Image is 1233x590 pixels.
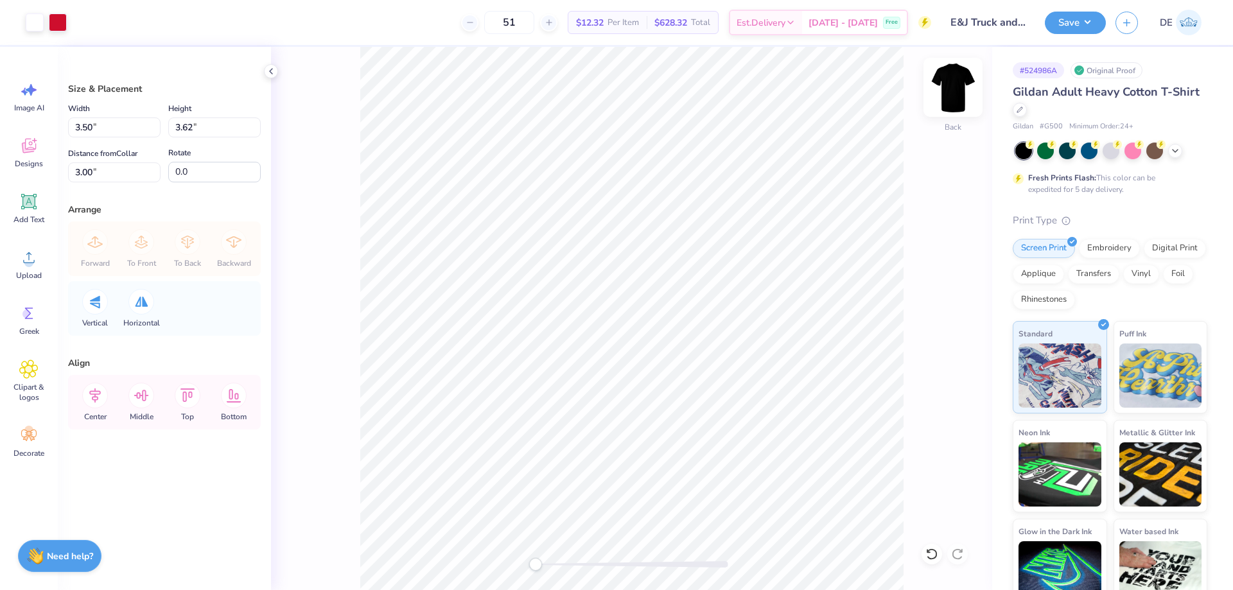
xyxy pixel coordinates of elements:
span: Upload [16,270,42,281]
span: [DATE] - [DATE] [809,16,878,30]
div: Applique [1013,265,1064,284]
span: $12.32 [576,16,604,30]
span: DE [1160,15,1173,30]
span: # G500 [1040,121,1063,132]
div: Screen Print [1013,239,1075,258]
span: Glow in the Dark Ink [1019,525,1092,538]
span: Metallic & Glitter Ink [1119,426,1195,439]
span: Neon Ink [1019,426,1050,439]
span: Top [181,412,194,422]
strong: Need help? [47,550,93,562]
div: Accessibility label [529,558,542,571]
label: Height [168,101,191,116]
span: Est. Delivery [737,16,785,30]
span: Add Text [13,214,44,225]
span: Per Item [608,16,639,30]
div: Embroidery [1079,239,1140,258]
span: Standard [1019,327,1053,340]
img: Standard [1019,343,1101,408]
span: Minimum Order: 24 + [1069,121,1133,132]
div: Rhinestones [1013,290,1075,309]
label: Rotate [168,145,191,161]
div: Original Proof [1071,62,1142,78]
a: DE [1154,10,1207,35]
div: Arrange [68,203,261,216]
div: # 524986A [1013,62,1064,78]
span: Bottom [221,412,247,422]
span: Center [84,412,107,422]
span: Clipart & logos [8,382,50,403]
span: Gildan [1013,121,1033,132]
span: Gildan Adult Heavy Cotton T-Shirt [1013,84,1200,100]
div: Print Type [1013,213,1207,228]
span: Designs [15,159,43,169]
label: Width [68,101,90,116]
img: Puff Ink [1119,343,1202,408]
img: Djian Evardoni [1176,10,1202,35]
input: Untitled Design [941,10,1035,35]
div: Size & Placement [68,82,261,96]
span: Free [886,18,898,27]
div: Digital Print [1144,239,1206,258]
span: Vertical [82,318,108,328]
div: Vinyl [1123,265,1159,284]
img: Metallic & Glitter Ink [1119,442,1202,507]
span: Horizontal [123,318,160,328]
span: Middle [130,412,153,422]
button: Save [1045,12,1106,34]
div: Back [945,121,961,133]
span: Image AI [14,103,44,113]
span: Puff Ink [1119,327,1146,340]
label: Distance from Collar [68,146,137,161]
span: Total [691,16,710,30]
span: Decorate [13,448,44,458]
span: $628.32 [654,16,687,30]
img: Back [927,62,979,113]
strong: Fresh Prints Flash: [1028,173,1096,183]
div: Align [68,356,261,370]
span: Greek [19,326,39,336]
img: Neon Ink [1019,442,1101,507]
div: Transfers [1068,265,1119,284]
input: – – [484,11,534,34]
span: Water based Ink [1119,525,1178,538]
div: This color can be expedited for 5 day delivery. [1028,172,1186,195]
div: Foil [1163,265,1193,284]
